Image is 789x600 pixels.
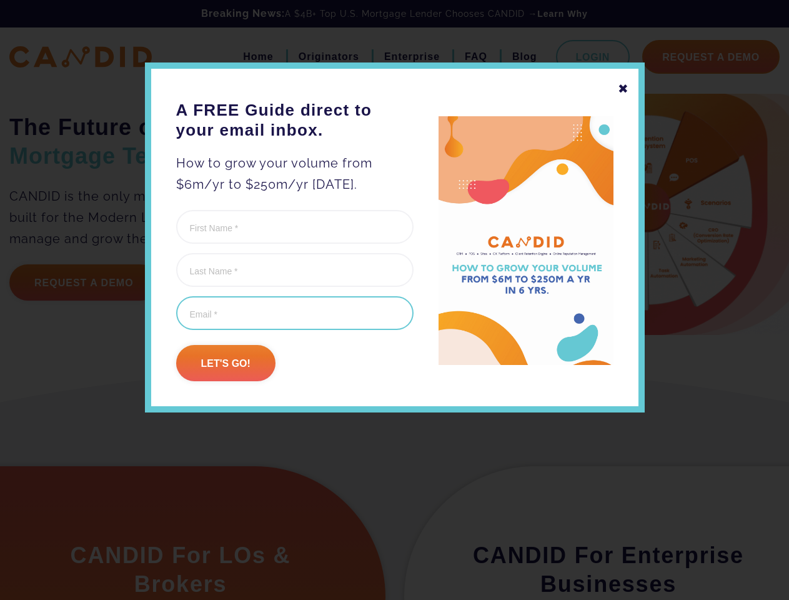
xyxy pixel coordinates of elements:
input: Let's go! [176,345,275,381]
h3: A FREE Guide direct to your email inbox. [176,100,414,140]
input: Email * [176,296,414,330]
img: A FREE Guide direct to your email inbox. [439,116,613,366]
p: How to grow your volume from $6m/yr to $250m/yr [DATE]. [176,152,414,195]
div: ✖ [618,78,629,99]
input: First Name * [176,210,414,244]
input: Last Name * [176,253,414,287]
